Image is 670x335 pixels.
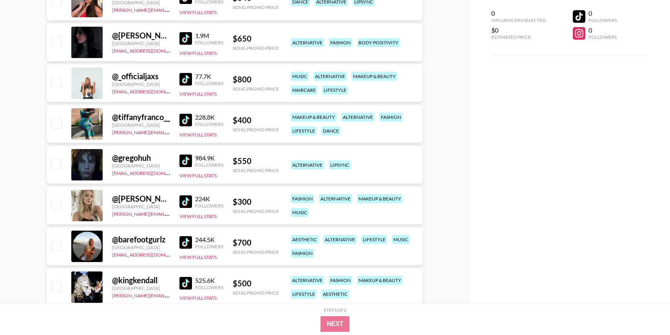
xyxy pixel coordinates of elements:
[195,40,223,46] div: Followers
[179,173,217,178] button: View Full Stats
[195,236,223,244] div: 244.5K
[291,208,309,217] div: music
[589,17,617,23] div: Followers
[321,126,340,135] div: dance
[179,50,217,56] button: View Full Stats
[233,249,279,255] div: Song Promo Price
[233,86,279,92] div: Song Promo Price
[233,290,279,296] div: Song Promo Price
[179,277,192,289] img: TikTok
[233,45,279,51] div: Song Promo Price
[112,275,170,285] div: @ kingkendall
[112,5,228,13] a: [PERSON_NAME][EMAIL_ADDRESS][DOMAIN_NAME]
[195,203,223,209] div: Followers
[329,160,351,169] div: lipsync
[321,316,350,332] button: Next
[179,91,217,97] button: View Full Stats
[491,26,546,34] div: $0
[323,235,357,244] div: alternative
[233,34,279,44] div: $ 650
[233,4,279,10] div: Song Promo Price
[195,277,223,284] div: 525.6K
[291,235,319,244] div: aesthetic
[324,307,346,313] div: Step 1 of 2
[112,209,228,217] a: [PERSON_NAME][EMAIL_ADDRESS][DOMAIN_NAME]
[361,235,387,244] div: lifestyle
[589,26,617,34] div: 0
[112,244,170,250] div: [GEOGRAPHIC_DATA]
[195,244,223,249] div: Followers
[112,122,170,128] div: [GEOGRAPHIC_DATA]
[112,169,191,176] a: [EMAIL_ADDRESS][DOMAIN_NAME]
[319,194,352,203] div: alternative
[112,128,228,135] a: [PERSON_NAME][EMAIL_ADDRESS][DOMAIN_NAME]
[112,204,170,209] div: [GEOGRAPHIC_DATA]
[179,9,217,15] button: View Full Stats
[179,32,192,45] img: TikTok
[195,73,223,80] div: 77.7K
[112,250,191,258] a: [EMAIL_ADDRESS][DOMAIN_NAME]
[233,279,279,288] div: $ 500
[112,87,191,95] a: [EMAIL_ADDRESS][DOMAIN_NAME]
[233,127,279,133] div: Song Promo Price
[291,38,324,47] div: alternative
[491,9,546,17] div: 0
[291,160,324,169] div: alternative
[357,38,400,47] div: body positivity
[491,17,546,23] div: Influencers Selected
[195,154,223,162] div: 984.9K
[233,167,279,173] div: Song Promo Price
[233,75,279,84] div: $ 800
[291,72,309,81] div: music
[195,195,223,203] div: 224K
[179,132,217,138] button: View Full Stats
[112,285,170,291] div: [GEOGRAPHIC_DATA]
[233,238,279,248] div: $ 700
[291,113,337,122] div: makeup & beauty
[329,276,352,285] div: fashion
[351,72,397,81] div: makeup & beauty
[112,112,170,122] div: @ tiffanyfranco__
[195,80,223,86] div: Followers
[112,81,170,87] div: [GEOGRAPHIC_DATA]
[112,153,170,163] div: @ gregohuh
[112,46,191,54] a: [EMAIL_ADDRESS][DOMAIN_NAME]
[195,32,223,40] div: 1.9M
[179,254,217,260] button: View Full Stats
[179,295,217,301] button: View Full Stats
[112,291,228,299] a: [PERSON_NAME][EMAIL_ADDRESS][DOMAIN_NAME]
[291,249,314,258] div: fashion
[112,235,170,244] div: @ barefootgurlz
[233,156,279,166] div: $ 550
[179,213,217,219] button: View Full Stats
[329,38,352,47] div: fashion
[179,155,192,167] img: TikTok
[233,115,279,125] div: $ 400
[112,40,170,46] div: [GEOGRAPHIC_DATA]
[179,195,192,208] img: TikTok
[631,296,661,326] iframe: Drift Widget Chat Controller
[357,276,403,285] div: makeup & beauty
[392,235,410,244] div: music
[112,71,170,81] div: @ _officialjaxs
[321,289,349,299] div: aesthetic
[322,86,348,95] div: lifestyle
[291,86,317,95] div: haircare
[195,121,223,127] div: Followers
[179,73,192,86] img: TikTok
[195,162,223,168] div: Followers
[313,72,347,81] div: alternative
[589,34,617,40] div: Followers
[233,208,279,214] div: Song Promo Price
[179,236,192,249] img: TikTok
[112,31,170,40] div: @ [PERSON_NAME].[PERSON_NAME]
[112,163,170,169] div: [GEOGRAPHIC_DATA]
[112,194,170,204] div: @ [PERSON_NAME].[GEOGRAPHIC_DATA]
[291,276,324,285] div: alternative
[341,113,375,122] div: alternative
[195,113,223,121] div: 228.8K
[291,126,317,135] div: lifestyle
[357,194,403,203] div: makeup & beauty
[589,9,617,17] div: 0
[379,113,403,122] div: fashion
